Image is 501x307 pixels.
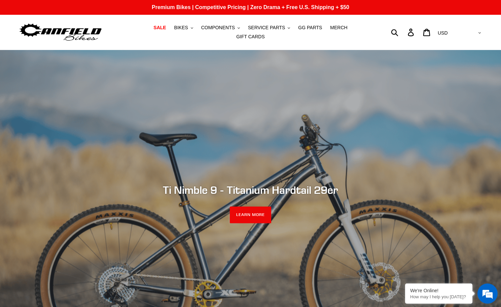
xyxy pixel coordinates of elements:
[171,23,196,32] button: BIKES
[245,23,293,32] button: SERVICE PARTS
[410,294,467,299] p: How may I help you today?
[19,22,103,43] img: Canfield Bikes
[230,207,271,223] a: LEARN MORE
[174,25,188,31] span: BIKES
[236,34,265,40] span: GIFT CARDS
[67,184,434,196] h2: Ti Nimble 9 - Titanium Hardtail 29er
[295,23,325,32] a: GG PARTS
[330,25,347,31] span: MERCH
[327,23,351,32] a: MERCH
[248,25,285,31] span: SERVICE PARTS
[150,23,169,32] a: SALE
[410,288,467,293] div: We're Online!
[201,25,235,31] span: COMPONENTS
[153,25,166,31] span: SALE
[198,23,243,32] button: COMPONENTS
[298,25,322,31] span: GG PARTS
[233,32,268,41] a: GIFT CARDS
[395,25,412,40] input: Search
